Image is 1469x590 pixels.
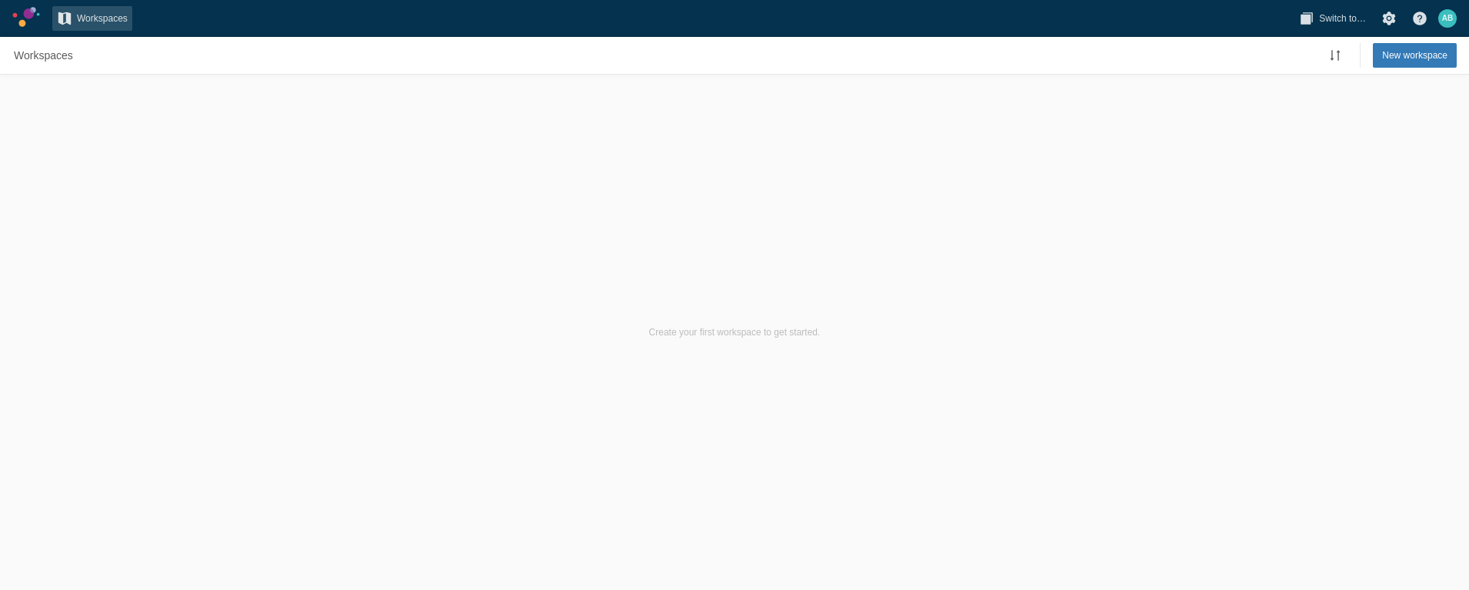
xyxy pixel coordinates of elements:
[1438,9,1457,28] div: AB
[649,327,821,338] span: Create your first workspace to get started.
[14,48,73,63] span: Workspaces
[1373,43,1457,68] button: New workspace
[9,43,78,68] nav: Breadcrumb
[1382,48,1447,63] span: New workspace
[9,43,78,68] a: Workspaces
[77,11,128,26] span: Workspaces
[1294,6,1371,31] button: Switch to…
[1319,11,1366,26] span: Switch to…
[52,6,132,31] a: Workspaces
